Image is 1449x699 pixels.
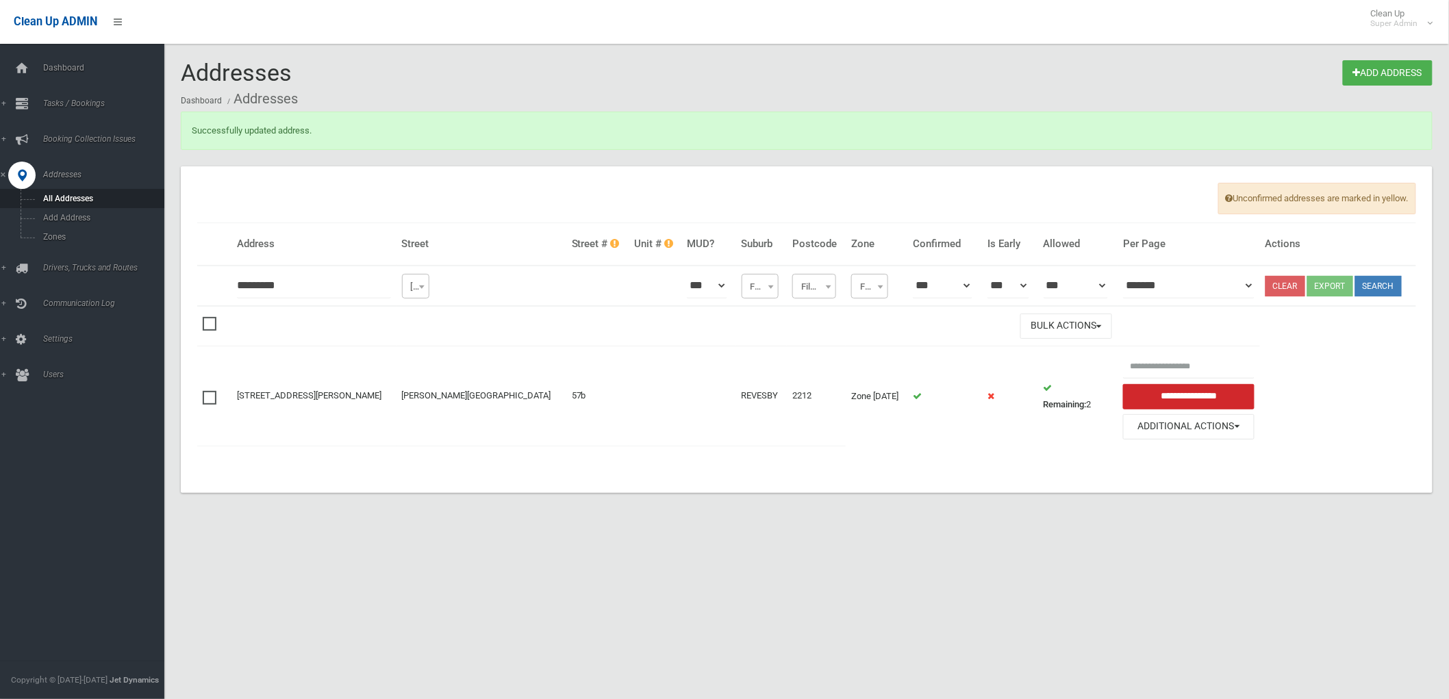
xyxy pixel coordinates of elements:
a: Add Address [1343,60,1433,86]
a: [STREET_ADDRESS][PERSON_NAME] [237,390,381,401]
span: Dashboard [39,63,176,73]
span: Filter Suburb [745,277,775,296]
li: Addresses [224,86,298,112]
span: Filter Postcode [796,277,833,296]
td: REVESBY [736,346,787,446]
button: Search [1355,276,1402,296]
span: Filter Zone [855,277,885,296]
span: Drivers, Trucks and Routes [39,263,176,272]
span: Filter Suburb [742,274,779,298]
td: 2212 [787,346,846,446]
small: Super Admin [1371,18,1418,29]
span: Filter Postcode [792,274,836,298]
h4: Address [237,238,391,250]
span: Filter Street [405,277,426,296]
span: Settings [39,334,176,344]
h4: Per Page [1123,238,1255,250]
button: Bulk Actions [1020,314,1112,339]
h4: Postcode [792,238,840,250]
span: Booking Collection Issues [39,134,176,144]
a: Clear [1265,276,1305,296]
span: Filter Street [402,274,429,298]
span: Copyright © [DATE]-[DATE] [11,675,108,685]
span: Tasks / Bookings [39,99,176,108]
h4: MUD? [687,238,730,250]
td: 2 [1038,346,1118,446]
h4: Actions [1265,238,1411,250]
h4: Unit # [634,238,676,250]
span: Clean Up ADMIN [14,15,97,28]
span: Zones [39,232,164,242]
strong: Jet Dynamics [110,675,159,685]
td: Zone [DATE] [846,346,907,446]
td: [PERSON_NAME][GEOGRAPHIC_DATA] [396,346,566,446]
span: Add Address [39,213,164,223]
h4: Suburb [742,238,782,250]
h4: Street # [572,238,623,250]
span: Communication Log [39,298,176,308]
button: Export [1307,276,1353,296]
span: All Addresses [39,194,164,203]
button: Additional Actions [1123,414,1255,440]
span: Unconfirmed addresses are marked in yellow. [1218,183,1416,214]
h4: Zone [851,238,902,250]
span: Addresses [181,59,292,86]
h4: Confirmed [913,238,977,250]
a: Dashboard [181,96,222,105]
strong: Remaining: [1044,399,1087,409]
span: Users [39,370,176,379]
div: Successfully updated address. [181,112,1433,150]
span: Addresses [39,170,176,179]
h4: Allowed [1044,238,1112,250]
h4: Is Early [987,238,1033,250]
span: Clean Up [1364,8,1432,29]
span: Filter Zone [851,274,888,298]
td: 57b [566,346,629,446]
h4: Street [402,238,561,250]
